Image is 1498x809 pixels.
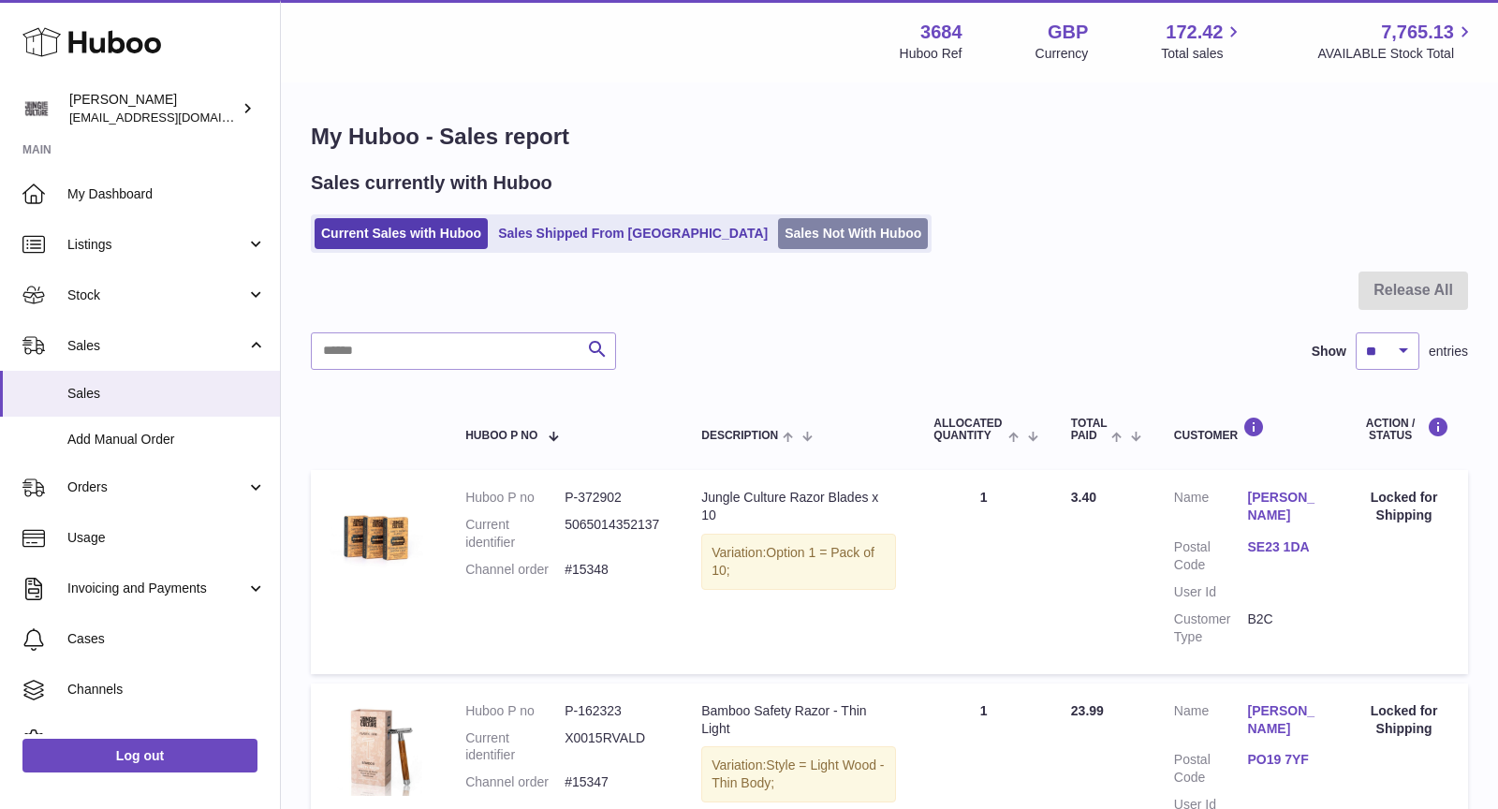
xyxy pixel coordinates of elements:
dd: 5065014352137 [565,516,664,552]
a: [PERSON_NAME] [1247,489,1321,524]
span: Channels [67,681,266,699]
div: Locked for Shipping [1358,489,1449,524]
dd: #15347 [565,773,664,791]
dt: Current identifier [465,516,565,552]
div: Huboo Ref [900,45,962,63]
h2: Sales currently with Huboo [311,170,552,196]
span: Sales [67,337,246,355]
span: Invoicing and Payments [67,580,246,597]
dt: Postal Code [1174,538,1248,574]
span: My Dashboard [67,185,266,203]
div: Bamboo Safety Razor - Thin Light [701,702,896,738]
span: [EMAIL_ADDRESS][DOMAIN_NAME] [69,110,275,125]
span: Settings [67,731,266,749]
span: 172.42 [1166,20,1223,45]
span: Usage [67,529,266,547]
dt: Name [1174,702,1248,743]
span: Total paid [1071,418,1108,442]
dt: Channel order [465,561,565,579]
div: Locked for Shipping [1358,702,1449,738]
a: Sales Not With Huboo [778,218,928,249]
div: Variation: [701,534,896,590]
dd: P-162323 [565,702,664,720]
img: 36841753444801.jpg [330,702,423,796]
dt: Current identifier [465,729,565,765]
dt: Huboo P no [465,702,565,720]
span: entries [1429,343,1468,360]
dt: Channel order [465,773,565,791]
span: AVAILABLE Stock Total [1317,45,1476,63]
dt: User Id [1174,583,1248,601]
span: Sales [67,385,266,403]
div: [PERSON_NAME] [69,91,238,126]
td: 1 [915,470,1051,673]
dd: P-372902 [565,489,664,507]
span: Description [701,430,778,442]
a: Sales Shipped From [GEOGRAPHIC_DATA] [492,218,774,249]
dd: X0015RVALD [565,729,664,765]
span: Stock [67,287,246,304]
strong: 3684 [920,20,962,45]
span: ALLOCATED Quantity [933,418,1004,442]
div: Customer [1174,417,1321,442]
span: Total sales [1161,45,1244,63]
h1: My Huboo - Sales report [311,122,1468,152]
strong: GBP [1048,20,1088,45]
a: [PERSON_NAME] [1247,702,1321,738]
a: 172.42 Total sales [1161,20,1244,63]
dd: B2C [1247,610,1321,646]
div: Jungle Culture Razor Blades x 10 [701,489,896,524]
span: Option 1 = Pack of 10; [712,545,874,578]
a: Current Sales with Huboo [315,218,488,249]
a: 7,765.13 AVAILABLE Stock Total [1317,20,1476,63]
span: 7,765.13 [1381,20,1454,45]
dd: #15348 [565,561,664,579]
div: Currency [1035,45,1089,63]
span: Add Manual Order [67,431,266,449]
span: 23.99 [1071,703,1104,718]
dt: Customer Type [1174,610,1248,646]
span: Style = Light Wood - Thin Body; [712,758,884,790]
a: PO19 7YF [1247,751,1321,769]
a: SE23 1DA [1247,538,1321,556]
div: Variation: [701,746,896,802]
label: Show [1312,343,1346,360]
span: Listings [67,236,246,254]
span: 3.40 [1071,490,1096,505]
span: Cases [67,630,266,648]
dt: Postal Code [1174,751,1248,787]
div: Action / Status [1358,417,1449,442]
dt: Huboo P no [465,489,565,507]
dt: Name [1174,489,1248,529]
span: Orders [67,478,246,496]
a: Log out [22,739,257,772]
img: 36841753442039.jpg [330,489,423,582]
img: theinternationalventure@gmail.com [22,95,51,123]
span: Huboo P no [465,430,537,442]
